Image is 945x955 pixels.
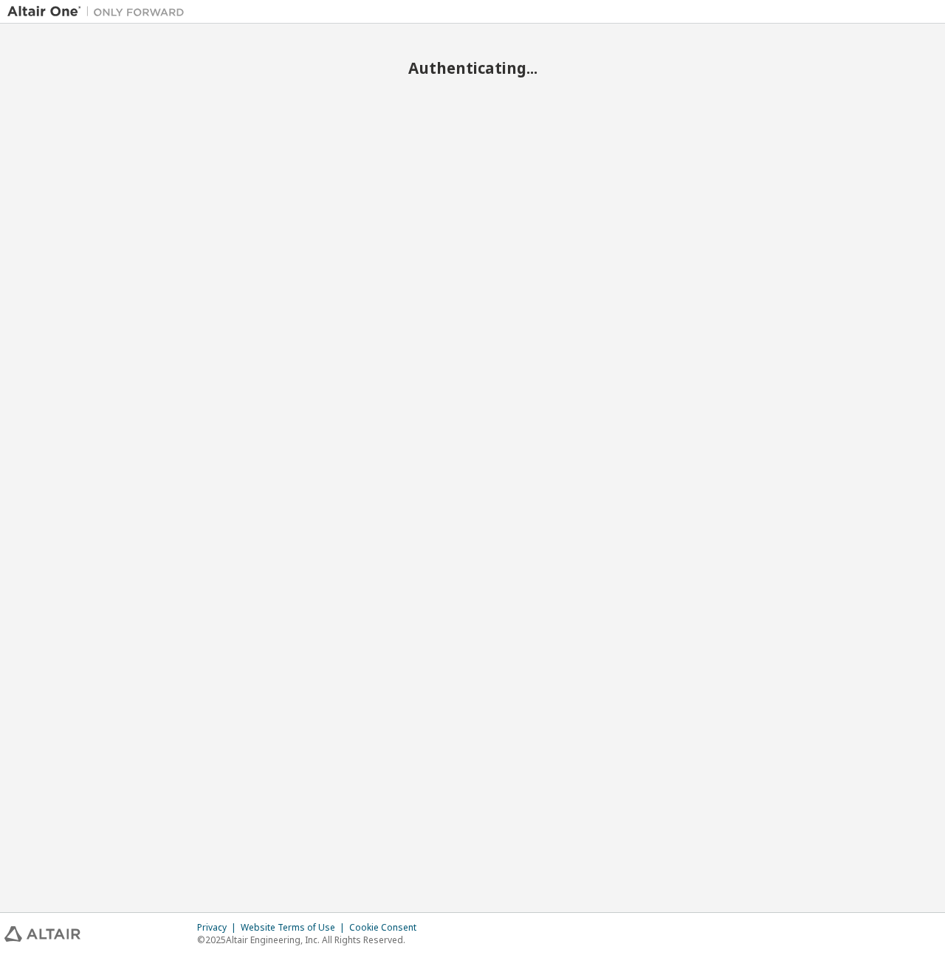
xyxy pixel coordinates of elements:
div: Cookie Consent [349,922,425,934]
p: © 2025 Altair Engineering, Inc. All Rights Reserved. [197,934,425,946]
div: Privacy [197,922,241,934]
img: altair_logo.svg [4,926,80,942]
h2: Authenticating... [7,58,938,77]
img: Altair One [7,4,192,19]
div: Website Terms of Use [241,922,349,934]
